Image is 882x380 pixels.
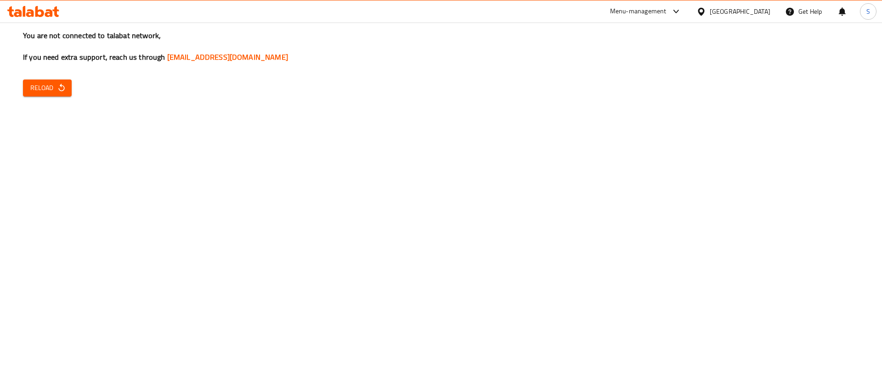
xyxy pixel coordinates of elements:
button: Reload [23,79,72,96]
h3: You are not connected to talabat network, If you need extra support, reach us through [23,30,859,62]
span: Reload [30,82,64,94]
a: [EMAIL_ADDRESS][DOMAIN_NAME] [167,50,288,64]
div: Menu-management [610,6,667,17]
span: S [866,6,870,17]
div: [GEOGRAPHIC_DATA] [710,6,770,17]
